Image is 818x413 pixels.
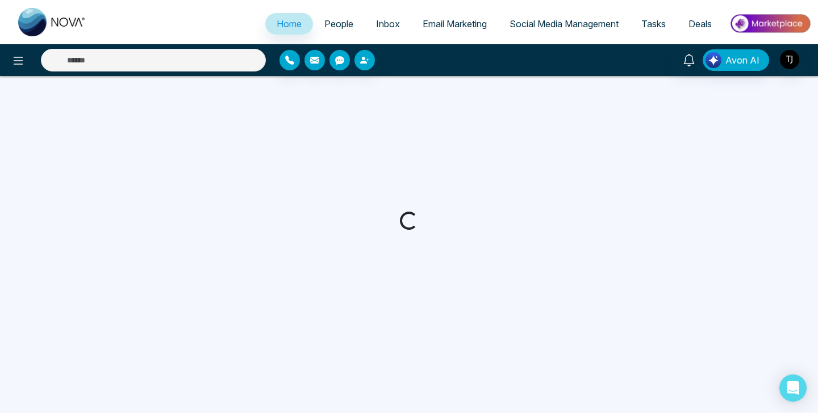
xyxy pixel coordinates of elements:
span: Social Media Management [510,18,619,29]
button: Avon AI [703,49,769,71]
span: People [324,18,353,29]
span: Avon AI [725,53,759,67]
span: Deals [688,18,712,29]
a: Deals [677,13,723,35]
img: User Avatar [780,50,799,69]
a: Social Media Management [498,13,630,35]
img: Nova CRM Logo [18,8,86,36]
img: Market-place.gif [729,11,811,36]
span: Tasks [641,18,666,29]
div: Open Intercom Messenger [779,374,807,402]
span: Email Marketing [423,18,487,29]
img: Lead Flow [706,52,721,68]
span: Home [277,18,302,29]
span: Inbox [376,18,400,29]
a: Email Marketing [411,13,498,35]
a: Home [265,13,313,35]
a: Inbox [365,13,411,35]
a: Tasks [630,13,677,35]
a: People [313,13,365,35]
